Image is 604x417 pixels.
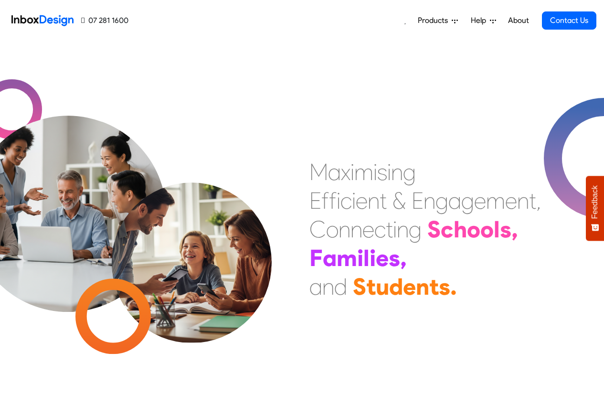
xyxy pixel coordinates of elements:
div: s [439,272,450,301]
div: e [505,186,517,215]
div: e [403,272,416,301]
div: o [480,215,494,244]
div: h [454,215,467,244]
div: t [366,272,376,301]
img: parents_with_child.png [92,143,292,343]
div: x [341,158,350,186]
div: & [392,186,406,215]
div: i [357,244,363,272]
div: a [309,272,322,301]
div: e [362,215,374,244]
div: d [334,272,347,301]
div: i [370,244,376,272]
div: Maximising Efficient & Engagement, Connecting Schools, Families, and Students. [309,158,541,301]
div: , [536,186,541,215]
div: o [467,215,480,244]
div: n [322,272,334,301]
div: l [494,215,500,244]
div: i [350,158,354,186]
div: n [339,215,350,244]
div: i [393,215,397,244]
div: s [389,244,400,272]
div: . [450,272,457,301]
div: l [363,244,370,272]
div: e [474,186,486,215]
div: F [309,244,323,272]
div: a [323,244,337,272]
a: Help [467,11,500,30]
div: u [376,272,389,301]
a: 07 281 1600 [81,15,128,26]
div: n [517,186,529,215]
div: g [409,215,422,244]
a: About [505,11,531,30]
div: e [356,186,368,215]
div: n [424,186,435,215]
div: E [309,186,321,215]
div: s [500,215,511,244]
div: c [441,215,454,244]
div: S [427,215,441,244]
div: f [321,186,329,215]
div: o [326,215,339,244]
div: , [400,244,407,272]
div: i [337,186,340,215]
a: Contact Us [542,11,596,30]
div: c [340,186,352,215]
div: s [377,158,387,186]
div: E [412,186,424,215]
div: n [416,272,429,301]
div: d [389,272,403,301]
div: i [387,158,391,186]
div: t [380,186,387,215]
div: i [373,158,377,186]
div: t [529,186,536,215]
div: f [329,186,337,215]
span: Feedback [591,185,599,219]
div: M [309,158,328,186]
div: g [435,186,448,215]
div: m [337,244,357,272]
div: m [354,158,373,186]
a: Products [414,11,462,30]
div: g [403,158,416,186]
div: n [391,158,403,186]
div: e [376,244,389,272]
span: Help [471,15,490,26]
div: S [353,272,366,301]
div: a [448,186,461,215]
div: C [309,215,326,244]
div: a [328,158,341,186]
div: c [374,215,386,244]
div: t [386,215,393,244]
div: g [461,186,474,215]
button: Feedback - Show survey [586,176,604,241]
div: , [511,215,518,244]
span: Products [418,15,452,26]
div: t [429,272,439,301]
div: m [486,186,505,215]
div: n [350,215,362,244]
div: n [368,186,380,215]
div: i [352,186,356,215]
div: n [397,215,409,244]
